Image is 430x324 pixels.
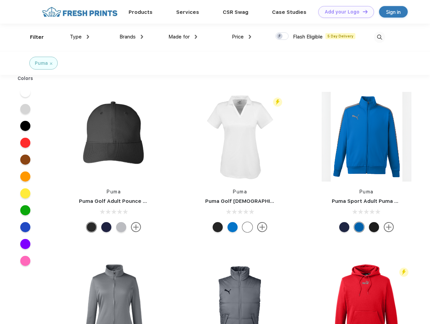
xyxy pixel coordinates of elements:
a: Puma Golf [DEMOGRAPHIC_DATA]' Icon Golf Polo [205,198,330,204]
div: Puma Black [86,222,97,232]
img: func=resize&h=266 [322,92,411,182]
span: Type [70,34,82,40]
a: Puma Golf Adult Pounce Adjustable Cap [79,198,182,204]
div: Peacoat [101,222,111,232]
div: Sign in [386,8,401,16]
span: Price [232,34,244,40]
img: more.svg [257,222,267,232]
div: Add your Logo [325,9,359,15]
img: more.svg [384,222,394,232]
div: Puma Black [213,222,223,232]
div: Puma [35,60,48,67]
div: Quarry [116,222,126,232]
div: Puma Black [369,222,379,232]
a: Puma [233,189,247,194]
img: DT [363,10,368,13]
img: dropdown.png [141,35,143,39]
span: 5 Day Delivery [325,33,355,39]
img: func=resize&h=266 [195,92,285,182]
div: Filter [30,33,44,41]
div: Lapis Blue [227,222,238,232]
img: dropdown.png [249,35,251,39]
img: desktop_search.svg [374,32,385,43]
img: filter_cancel.svg [50,62,52,65]
img: flash_active_toggle.svg [399,268,408,277]
a: Puma [359,189,374,194]
img: dropdown.png [195,35,197,39]
div: Colors [12,75,38,82]
div: Peacoat [339,222,349,232]
img: dropdown.png [87,35,89,39]
img: func=resize&h=266 [69,92,159,182]
span: Flash Eligible [293,34,323,40]
span: Made for [168,34,190,40]
a: Products [129,9,153,15]
div: Bright White [242,222,252,232]
a: Services [176,9,199,15]
div: Lapis Blue [354,222,364,232]
img: fo%20logo%202.webp [40,6,119,18]
a: Puma [107,189,121,194]
a: CSR Swag [223,9,248,15]
span: Brands [119,34,136,40]
img: flash_active_toggle.svg [273,98,282,107]
a: Sign in [379,6,408,18]
img: more.svg [131,222,141,232]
